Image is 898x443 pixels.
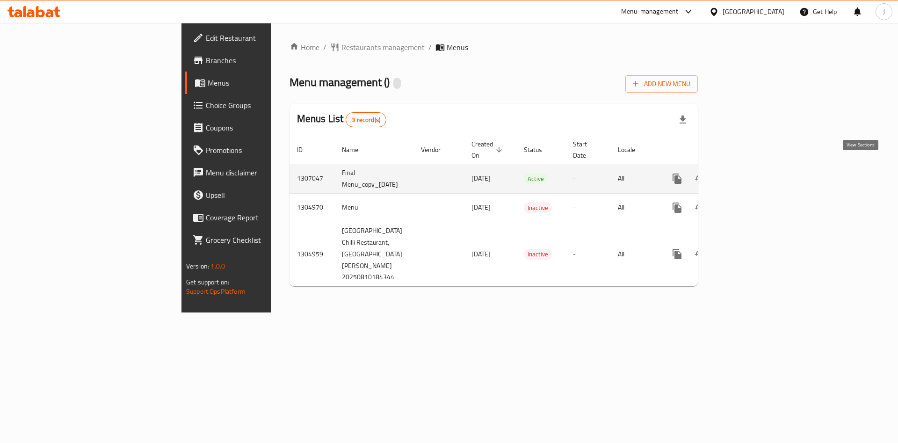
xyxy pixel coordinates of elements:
[524,173,548,184] div: Active
[206,55,324,66] span: Branches
[185,139,332,161] a: Promotions
[206,234,324,246] span: Grocery Checklist
[524,249,552,260] span: Inactive
[186,276,229,288] span: Get support on:
[573,138,599,161] span: Start Date
[471,201,491,213] span: [DATE]
[206,189,324,201] span: Upsell
[672,109,694,131] div: Export file
[428,42,432,53] li: /
[206,100,324,111] span: Choice Groups
[185,184,332,206] a: Upsell
[471,138,505,161] span: Created On
[471,172,491,184] span: [DATE]
[688,167,711,190] button: Change Status
[346,116,386,124] span: 3 record(s)
[447,42,468,53] span: Menus
[206,32,324,44] span: Edit Restaurant
[610,164,659,193] td: All
[524,203,552,213] span: Inactive
[688,196,711,219] button: Change Status
[334,193,413,222] td: Menu
[565,222,610,286] td: -
[524,144,554,155] span: Status
[666,167,688,190] button: more
[666,196,688,219] button: more
[625,75,698,93] button: Add New Menu
[185,229,332,251] a: Grocery Checklist
[186,260,209,272] span: Version:
[565,164,610,193] td: -
[185,161,332,184] a: Menu disclaimer
[185,94,332,116] a: Choice Groups
[206,167,324,178] span: Menu disclaimer
[330,42,425,53] a: Restaurants management
[290,42,698,53] nav: breadcrumb
[290,136,763,287] table: enhanced table
[610,222,659,286] td: All
[185,27,332,49] a: Edit Restaurant
[471,248,491,260] span: [DATE]
[208,77,324,88] span: Menus
[185,206,332,229] a: Coverage Report
[341,42,425,53] span: Restaurants management
[621,6,679,17] div: Menu-management
[688,243,711,265] button: Change Status
[342,144,370,155] span: Name
[334,222,413,286] td: [GEOGRAPHIC_DATA] Chilli Restaurant,[GEOGRAPHIC_DATA][PERSON_NAME] 20250810184344
[723,7,784,17] div: [GEOGRAPHIC_DATA]
[185,116,332,139] a: Coupons
[524,202,552,213] div: Inactive
[421,144,453,155] span: Vendor
[210,260,225,272] span: 1.0.0
[290,72,390,93] span: Menu management ( )
[618,144,647,155] span: Locale
[206,212,324,223] span: Coverage Report
[346,112,386,127] div: Total records count
[185,72,332,94] a: Menus
[633,78,690,90] span: Add New Menu
[297,112,386,127] h2: Menus List
[206,122,324,133] span: Coupons
[610,193,659,222] td: All
[297,144,315,155] span: ID
[186,285,246,298] a: Support.OpsPlatform
[883,7,885,17] span: J
[185,49,332,72] a: Branches
[659,136,763,164] th: Actions
[524,174,548,184] span: Active
[206,145,324,156] span: Promotions
[334,164,413,193] td: Final Menu_copy_[DATE]
[565,193,610,222] td: -
[666,243,688,265] button: more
